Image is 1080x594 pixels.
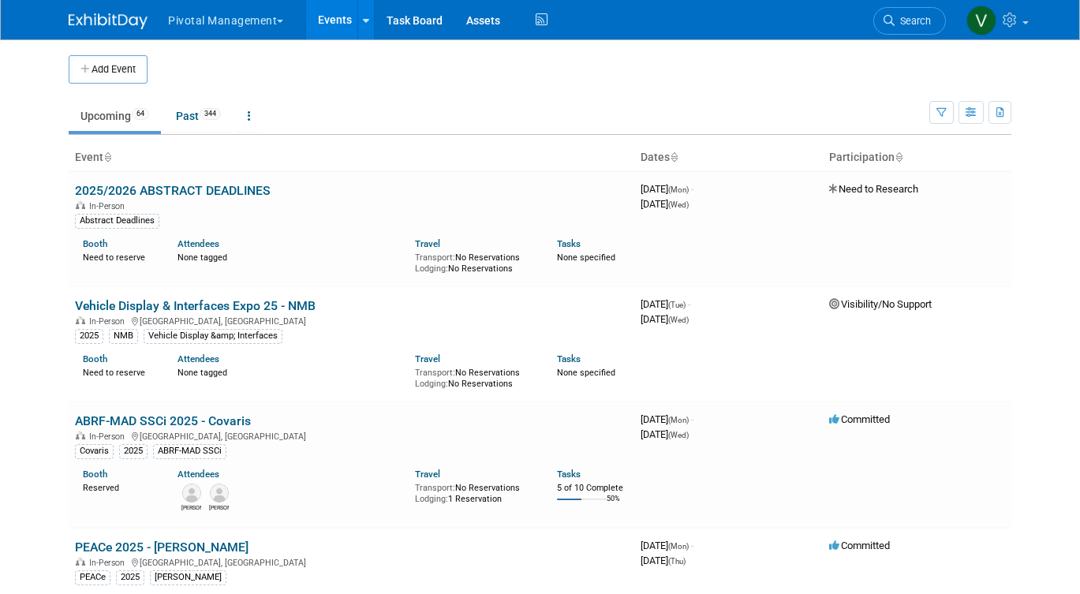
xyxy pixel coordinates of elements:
span: [DATE] [641,428,689,440]
div: No Reservations No Reservations [415,364,533,389]
span: Committed [829,540,890,551]
div: ABRF-MAD SSCi [153,444,226,458]
a: Travel [415,469,440,480]
div: Need to reserve [83,364,154,379]
span: [DATE] [641,413,693,425]
div: Reserved [83,480,154,494]
span: None specified [557,252,615,263]
a: Vehicle Display & Interfaces Expo 25 - NMB [75,298,316,313]
span: 64 [132,108,149,120]
img: Valerie Weld [966,6,996,35]
span: Search [895,15,931,27]
div: No Reservations 1 Reservation [415,480,533,504]
span: Committed [829,413,890,425]
div: Melissa Gabello [181,502,201,512]
div: Covaris [75,444,114,458]
div: Vehicle Display &amp; Interfaces [144,329,282,343]
img: Sujash Chatterjee [210,484,229,502]
span: Lodging: [415,263,448,274]
span: In-Person [89,558,129,568]
img: In-Person Event [76,431,85,439]
span: [DATE] [641,313,689,325]
a: PEACe 2025 - [PERSON_NAME] [75,540,249,555]
a: Sort by Event Name [103,151,111,163]
span: Visibility/No Support [829,298,932,310]
span: (Wed) [668,431,689,439]
img: Melissa Gabello [182,484,201,502]
a: ABRF-MAD SSCi 2025 - Covaris [75,413,251,428]
span: - [691,413,693,425]
span: Lodging: [415,379,448,389]
img: In-Person Event [76,201,85,209]
span: [DATE] [641,183,693,195]
a: Attendees [178,469,219,480]
div: No Reservations No Reservations [415,249,533,274]
a: Upcoming64 [69,101,161,131]
a: Past344 [164,101,233,131]
div: [GEOGRAPHIC_DATA], [GEOGRAPHIC_DATA] [75,555,628,568]
span: - [691,183,693,195]
button: Add Event [69,55,148,84]
th: Dates [634,144,823,171]
span: (Wed) [668,200,689,209]
a: Travel [415,238,440,249]
span: None specified [557,368,615,378]
div: 2025 [75,329,103,343]
span: (Wed) [668,316,689,324]
a: Tasks [557,353,581,364]
span: Transport: [415,483,455,493]
div: Abstract Deadlines [75,214,159,228]
div: [PERSON_NAME] [150,570,226,585]
div: None tagged [178,249,402,263]
a: Attendees [178,353,219,364]
div: None tagged [178,364,402,379]
span: (Mon) [668,416,689,424]
span: In-Person [89,201,129,211]
span: Transport: [415,252,455,263]
a: Tasks [557,469,581,480]
a: Booth [83,238,107,249]
span: (Tue) [668,301,686,309]
a: Travel [415,353,440,364]
th: Event [69,144,634,171]
img: In-Person Event [76,558,85,566]
a: Sort by Start Date [670,151,678,163]
span: 344 [200,108,221,120]
div: Sujash Chatterjee [209,502,229,512]
span: Need to Research [829,183,918,195]
span: [DATE] [641,540,693,551]
th: Participation [823,144,1011,171]
a: Sort by Participation Type [895,151,902,163]
span: In-Person [89,431,129,442]
a: 2025/2026 ABSTRACT DEADLINES [75,183,271,198]
div: [GEOGRAPHIC_DATA], [GEOGRAPHIC_DATA] [75,429,628,442]
span: - [691,540,693,551]
a: Booth [83,469,107,480]
span: In-Person [89,316,129,327]
a: Tasks [557,238,581,249]
td: 50% [607,495,620,516]
a: Search [873,7,946,35]
div: 2025 [119,444,148,458]
span: [DATE] [641,198,689,210]
div: 2025 [116,570,144,585]
span: (Mon) [668,542,689,551]
span: Transport: [415,368,455,378]
span: (Thu) [668,557,686,566]
img: In-Person Event [76,316,85,324]
div: 5 of 10 Complete [557,483,628,494]
div: [GEOGRAPHIC_DATA], [GEOGRAPHIC_DATA] [75,314,628,327]
span: - [688,298,690,310]
span: [DATE] [641,555,686,566]
div: Need to reserve [83,249,154,263]
span: (Mon) [668,185,689,194]
div: PEACe [75,570,110,585]
a: Booth [83,353,107,364]
img: ExhibitDay [69,13,148,29]
a: Attendees [178,238,219,249]
span: Lodging: [415,494,448,504]
span: [DATE] [641,298,690,310]
div: NMB [109,329,138,343]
